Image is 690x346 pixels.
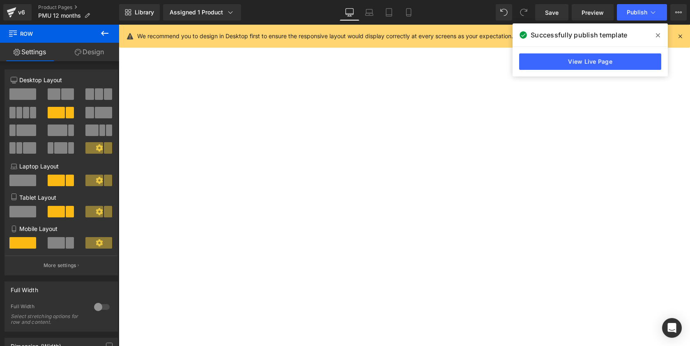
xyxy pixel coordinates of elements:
a: Tablet [379,4,399,21]
a: Mobile [399,4,419,21]
p: Mobile Layout [11,224,112,233]
button: Publish [617,4,667,21]
p: Tablet Layout [11,193,112,202]
span: Preview [582,8,604,17]
a: View Live Page [519,53,661,70]
a: Laptop [359,4,379,21]
button: Undo [496,4,512,21]
div: v6 [16,7,27,18]
span: Successfully publish template [531,30,627,40]
div: Assigned 1 Product [170,8,235,16]
a: v6 [3,4,32,21]
a: Desktop [340,4,359,21]
span: PMU 12 months [38,12,81,19]
div: Full Width [11,303,86,312]
div: Select stretching options for row and content. [11,314,85,325]
span: Publish [627,9,647,16]
p: Laptop Layout [11,162,112,171]
span: Row [8,25,90,43]
button: More [670,4,687,21]
p: Desktop Layout [11,76,112,84]
a: New Library [119,4,160,21]
button: More settings [5,256,117,275]
p: More settings [44,262,76,269]
p: We recommend you to design in Desktop first to ensure the responsive layout would display correct... [137,32,513,41]
a: Product Pages [38,4,119,11]
span: Save [545,8,559,17]
div: Open Intercom Messenger [662,318,682,338]
a: Design [60,43,119,61]
a: Preview [572,4,614,21]
button: Redo [515,4,532,21]
div: Full Width [11,282,38,293]
span: Library [135,9,154,16]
